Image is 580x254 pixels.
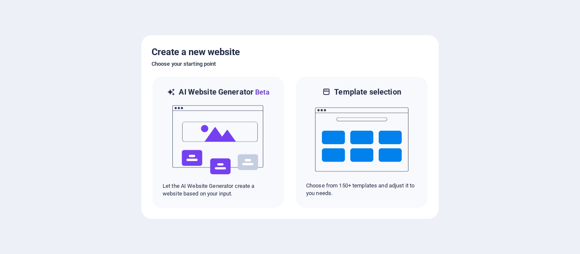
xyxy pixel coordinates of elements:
[152,76,285,209] div: AI Website GeneratorBetaaiLet the AI Website Generator create a website based on your input.
[306,182,417,197] p: Choose from 150+ templates and adjust it to you needs.
[295,76,428,209] div: Template selectionChoose from 150+ templates and adjust it to you needs.
[152,45,428,59] h5: Create a new website
[172,98,265,182] img: ai
[179,87,269,98] h6: AI Website Generator
[334,87,401,97] h6: Template selection
[163,182,274,198] p: Let the AI Website Generator create a website based on your input.
[152,59,428,69] h6: Choose your starting point
[253,88,270,96] span: Beta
